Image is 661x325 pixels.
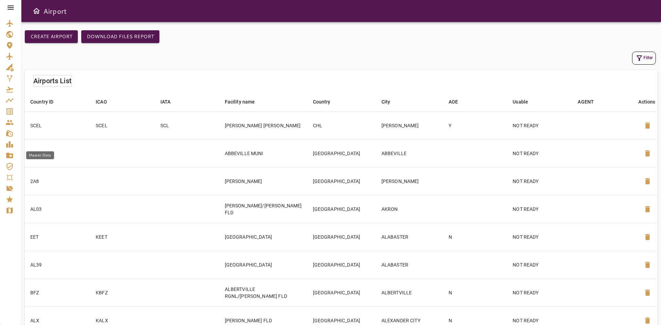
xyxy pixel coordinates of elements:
button: Delete Airport [639,145,656,162]
td: [PERSON_NAME]/[PERSON_NAME] FLD [219,195,307,223]
span: delete [643,316,652,325]
button: Filter [632,52,656,65]
td: [GEOGRAPHIC_DATA] [219,223,307,251]
td: [GEOGRAPHIC_DATA] [307,279,376,306]
td: [PERSON_NAME] [376,111,443,139]
td: N [443,279,507,306]
td: N [443,223,507,251]
div: Usable [513,98,528,106]
td: [PERSON_NAME] [376,167,443,195]
td: AL39 [25,251,90,279]
div: Country ID [30,98,54,106]
button: Delete Airport [639,173,656,189]
div: AOE [449,98,458,106]
span: delete [643,289,652,297]
div: Master Data [26,151,54,159]
span: delete [643,233,652,241]
div: IATA [160,98,171,106]
td: BFZ [25,279,90,306]
button: Delete Airport [639,229,656,245]
td: [PERSON_NAME] [PERSON_NAME] [219,111,307,139]
span: delete [643,121,652,130]
td: 2A8 [25,167,90,195]
p: NOT READY [513,317,567,324]
p: NOT READY [513,150,567,157]
p: NOT READY [513,122,567,129]
td: 0J0 [25,139,90,167]
td: ALBERTVILLE [376,279,443,306]
td: SCL [155,111,219,139]
td: EET [25,223,90,251]
span: City [381,98,399,106]
td: ALBERTVILLE RGNL/[PERSON_NAME] FLD [219,279,307,306]
p: NOT READY [513,261,567,268]
span: ICAO [96,98,116,106]
span: Facility name [225,98,264,106]
div: Facility name [225,98,255,106]
span: Usable [513,98,537,106]
td: ALABASTER [376,223,443,251]
td: [GEOGRAPHIC_DATA] [307,167,376,195]
button: Delete Airport [639,284,656,301]
td: [GEOGRAPHIC_DATA] [307,223,376,251]
td: ABBEVILLE MUNI [219,139,307,167]
div: Country [313,98,330,106]
p: NOT READY [513,178,567,185]
p: NOT READY [513,289,567,296]
button: Delete Airport [639,201,656,217]
div: AGENT [578,98,594,106]
span: Country [313,98,339,106]
td: Y [443,111,507,139]
p: NOT READY [513,206,567,213]
button: Download Files Report [81,30,159,43]
td: SCEL [25,111,90,139]
td: CHL [307,111,376,139]
td: [GEOGRAPHIC_DATA] [307,251,376,279]
span: delete [643,149,652,158]
button: Delete Airport [639,117,656,134]
span: IATA [160,98,180,106]
td: SCEL [90,111,155,139]
td: KEET [90,223,155,251]
span: AGENT [578,98,603,106]
div: City [381,98,390,106]
td: ALABASTER [376,251,443,279]
td: ABBEVILLE [376,139,443,167]
button: Open drawer [30,4,43,18]
td: KBFZ [90,279,155,306]
td: [GEOGRAPHIC_DATA] [219,251,307,279]
button: Create airport [25,30,78,43]
button: Delete Airport [639,257,656,273]
td: [GEOGRAPHIC_DATA] [307,139,376,167]
td: AKRON [376,195,443,223]
span: Country ID [30,98,63,106]
h6: Airport [43,6,67,17]
p: NOT READY [513,234,567,240]
h6: Airports List [33,75,72,86]
div: ICAO [96,98,107,106]
td: AL03 [25,195,90,223]
span: delete [643,205,652,213]
span: delete [643,261,652,269]
span: delete [643,177,652,185]
span: AOE [449,98,467,106]
td: [PERSON_NAME] [219,167,307,195]
td: [GEOGRAPHIC_DATA] [307,195,376,223]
